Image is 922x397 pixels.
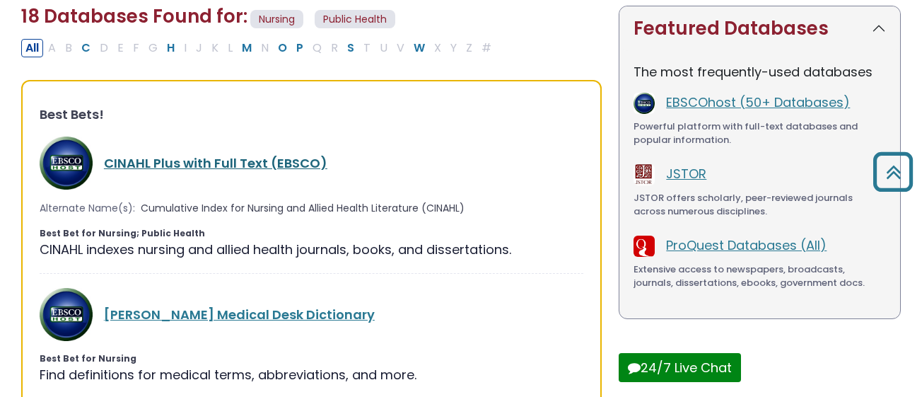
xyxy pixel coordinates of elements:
[619,6,900,51] button: Featured Databases
[634,120,886,147] div: Powerful platform with full-text databases and popular information.
[634,263,886,290] div: Extensive access to newspapers, broadcasts, journals, dissertations, ebooks, government docs.
[666,93,850,111] a: EBSCOhost (50+ Databases)
[77,39,95,57] button: Filter Results C
[21,4,247,29] span: 18 Databases Found for:
[40,240,583,259] div: CINAHL indexes nursing and allied health journals, books, and dissertations.
[104,154,327,172] a: CINAHL Plus with Full Text (EBSCO)
[141,201,465,216] span: Cumulative Index for Nursing and Allied Health Literature (CINAHL)
[163,39,179,57] button: Filter Results H
[40,107,583,122] h3: Best Bets!
[868,159,918,185] a: Back to Top
[40,201,135,216] span: Alternate Name(s):
[634,191,886,219] div: JSTOR offers scholarly, peer-reviewed journals across numerous disciplines.
[21,38,497,56] div: Alpha-list to filter by first letter of database name
[104,306,375,323] a: [PERSON_NAME] Medical Desk Dictionary
[40,227,583,240] div: Best Bet for Nursing; Public Health
[409,39,429,57] button: Filter Results W
[666,236,827,254] a: ProQuest Databases (All)
[40,365,583,384] div: Find definitions for medical terms, abbreviations, and more.
[274,39,291,57] button: Filter Results O
[619,353,741,382] button: 24/7 Live Chat
[250,10,303,29] span: Nursing
[666,165,706,183] a: JSTOR
[21,39,43,57] button: All
[343,39,358,57] button: Filter Results S
[292,39,308,57] button: Filter Results P
[238,39,256,57] button: Filter Results M
[315,10,395,29] span: Public Health
[40,352,583,365] div: Best Bet for Nursing
[634,62,886,81] p: The most frequently-used databases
